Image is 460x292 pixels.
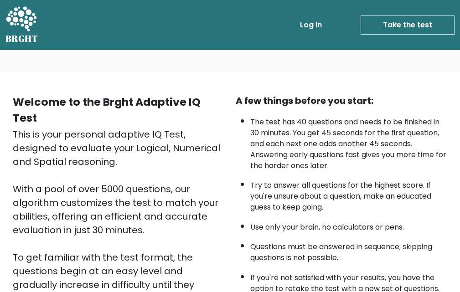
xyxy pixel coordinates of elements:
[5,4,38,46] a: BRGHT
[250,237,448,263] li: Questions must be answered in sequence; skipping questions is not possible.
[5,33,38,44] h5: BRGHT
[361,15,455,35] a: Take the test
[250,175,448,213] li: Try to answer all questions for the highest score. If you're unsure about a question, make an edu...
[250,112,448,171] li: The test has 40 questions and needs to be finished in 30 minutes. You get 45 seconds for the firs...
[236,94,448,108] div: A few things before you start:
[296,16,326,34] a: Log in
[250,217,448,233] li: Use only your brain, no calculators or pens.
[13,94,201,125] b: Welcome to the Brght Adaptive IQ Test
